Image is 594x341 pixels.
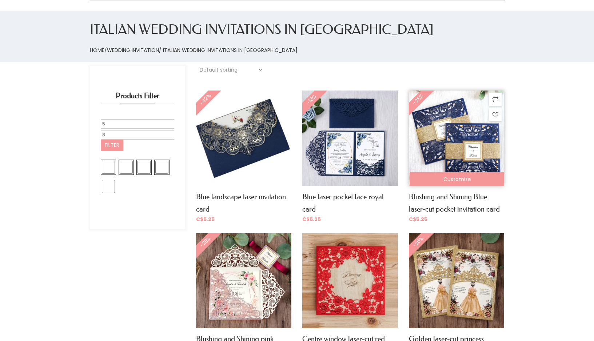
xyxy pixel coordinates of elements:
input: Max price [101,130,190,140]
span: 5.25 [409,216,427,223]
a: -13% [302,134,398,141]
span: 5.25 [302,216,321,223]
select: Shop order [196,66,266,75]
a: -25% [196,277,291,284]
a: Blue laser pocket lace royal card [302,192,384,213]
h1: Italian Wedding Invitations in [GEOGRAPHIC_DATA] [90,19,505,41]
span: C$ [302,216,310,223]
span: -13% [289,80,332,123]
a: Customize [410,172,505,186]
span: -25% [396,80,438,123]
span: C$ [409,216,416,223]
a: -42% [196,134,291,141]
span: -42% [183,80,226,123]
span: C$ [196,216,203,223]
span: -26% [396,222,438,265]
a: -26% [409,277,504,284]
span: -25% [183,222,226,265]
h4: Products Filter [101,89,175,104]
a: Home [90,47,104,54]
span: 5.25 [196,216,215,223]
a: -25% [409,134,504,141]
nav: / / Italian Wedding Invitations in [GEOGRAPHIC_DATA] [90,46,505,55]
a: Blue landscape laser invitation card [196,192,286,213]
input: Min price [101,119,190,129]
a: Blushing and Shining Blue laser-cut pocket invitation card [409,192,500,213]
button: Filter [101,140,123,151]
a: Wedding Invitation [107,47,159,54]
